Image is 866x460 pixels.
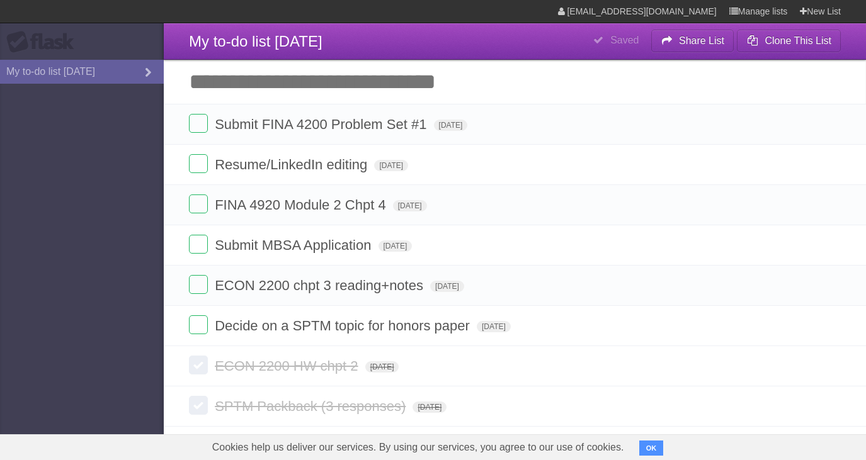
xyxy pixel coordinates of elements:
span: [DATE] [477,321,511,332]
button: Clone This List [737,30,841,52]
span: My to-do list [DATE] [189,33,322,50]
span: Decide on a SPTM topic for honors paper [215,318,473,334]
span: Cookies help us deliver our services. By using our services, you agree to our use of cookies. [200,435,637,460]
span: [DATE] [374,160,408,171]
span: [DATE] [393,200,427,211]
label: Done [189,194,208,213]
label: Done [189,114,208,133]
span: [DATE] [434,120,468,131]
button: OK [639,440,664,456]
span: Submit MBSA Application [215,237,374,253]
label: Done [189,315,208,334]
label: Done [189,396,208,415]
span: [DATE] [430,281,464,292]
span: [DATE] [379,240,413,252]
span: FINA 4920 Module 2 Chpt 4 [215,197,389,213]
span: [DATE] [365,361,399,373]
b: Clone This List [765,35,831,46]
div: Flask [6,31,82,53]
span: SPTM Packback (3 responses) [215,398,409,414]
label: Done [189,235,208,254]
button: Share List [651,30,734,52]
span: [DATE] [413,401,447,413]
b: Share List [679,35,724,46]
b: Saved [610,35,639,45]
label: Done [189,356,208,374]
span: ECON 2200 chpt 3 reading+notes [215,278,426,293]
label: Done [189,275,208,294]
span: ECON 2200 HW chpt 2 [215,358,361,374]
span: Submit FINA 4200 Problem Set #1 [215,116,430,132]
label: Done [189,154,208,173]
span: Resume/LinkedIn editing [215,157,370,172]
